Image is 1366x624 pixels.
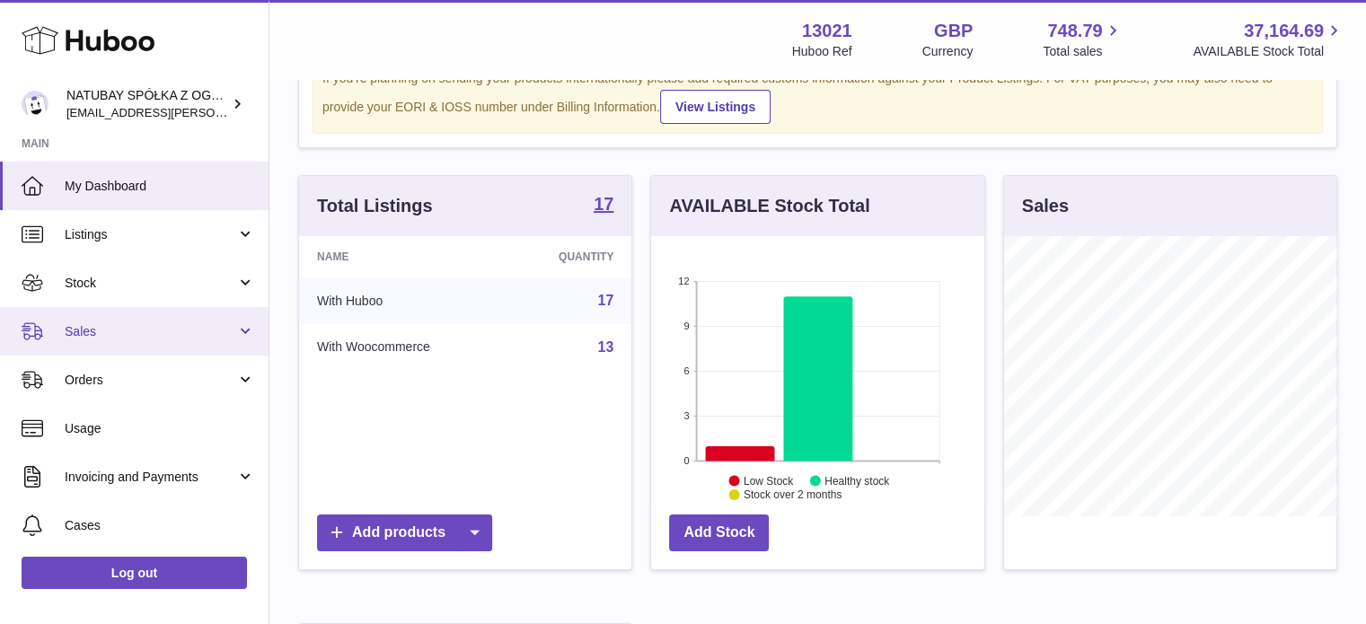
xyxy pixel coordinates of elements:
[66,87,228,121] div: NATUBAY SPÓŁKA Z OGRANICZONĄ ODPOWIEDZIALNOŚCIĄ
[22,557,247,589] a: Log out
[594,195,613,213] strong: 17
[1047,19,1102,43] span: 748.79
[65,275,236,292] span: Stock
[684,321,690,331] text: 9
[792,43,852,60] div: Huboo Ref
[669,514,769,551] a: Add Stock
[65,469,236,486] span: Invoicing and Payments
[1193,19,1344,60] a: 37,164.69 AVAILABLE Stock Total
[669,194,869,218] h3: AVAILABLE Stock Total
[679,276,690,286] text: 12
[684,410,690,421] text: 3
[299,324,506,371] td: With Woocommerce
[22,91,48,118] img: kacper.antkowski@natubay.pl
[299,277,506,324] td: With Huboo
[802,19,852,43] strong: 13021
[317,194,433,218] h3: Total Listings
[598,339,614,355] a: 13
[934,19,973,43] strong: GBP
[744,474,794,487] text: Low Stock
[684,455,690,466] text: 0
[1043,19,1123,60] a: 748.79 Total sales
[684,365,690,376] text: 6
[594,195,613,216] a: 17
[1022,194,1069,218] h3: Sales
[65,517,255,534] span: Cases
[744,488,842,501] text: Stock over 2 months
[322,70,1313,124] div: If you're planning on sending your products internationally please add required customs informati...
[1043,43,1123,60] span: Total sales
[506,236,632,277] th: Quantity
[660,90,771,124] a: View Listings
[65,178,255,195] span: My Dashboard
[824,474,890,487] text: Healthy stock
[299,236,506,277] th: Name
[598,293,614,308] a: 17
[66,105,360,119] span: [EMAIL_ADDRESS][PERSON_NAME][DOMAIN_NAME]
[65,420,255,437] span: Usage
[1244,19,1324,43] span: 37,164.69
[317,514,492,551] a: Add products
[65,323,236,340] span: Sales
[65,372,236,389] span: Orders
[922,43,974,60] div: Currency
[1193,43,1344,60] span: AVAILABLE Stock Total
[65,226,236,243] span: Listings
